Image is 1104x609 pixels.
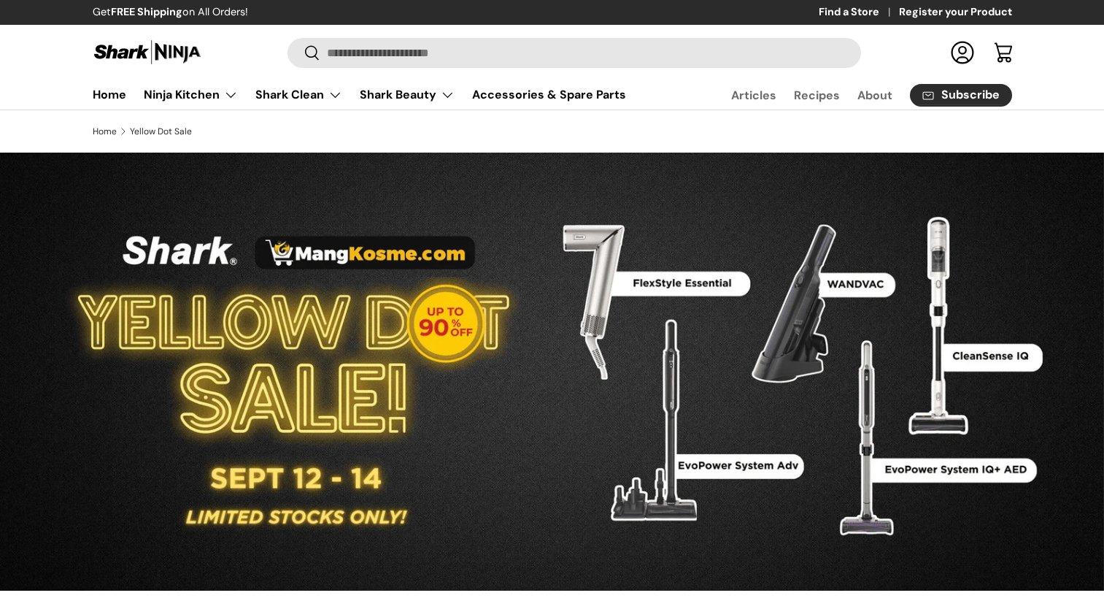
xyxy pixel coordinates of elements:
nav: Secondary [696,80,1012,110]
a: Register your Product [899,4,1012,20]
summary: Shark Clean [247,80,351,110]
a: Find a Store [819,4,899,20]
p: Get on All Orders! [93,4,248,20]
nav: Breadcrumbs [93,125,1012,138]
a: Shark Clean [255,80,342,110]
a: Articles [731,81,776,110]
span: Subscribe [941,89,1000,101]
strong: FREE Shipping [111,5,182,18]
a: Yellow Dot Sale [130,127,192,136]
summary: Ninja Kitchen [135,80,247,110]
a: Subscribe [910,84,1012,107]
a: Recipes [794,81,840,110]
a: Home [93,80,126,109]
a: Shark Beauty [360,80,455,110]
a: Accessories & Spare Parts [472,80,626,109]
a: Home [93,127,117,136]
nav: Primary [93,80,626,110]
a: About [857,81,892,110]
img: Shark Ninja Philippines [93,38,202,66]
a: Ninja Kitchen [144,80,238,110]
summary: Shark Beauty [351,80,463,110]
